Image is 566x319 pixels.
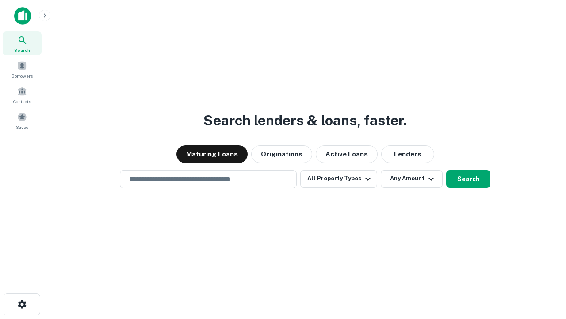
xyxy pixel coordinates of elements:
[203,110,407,131] h3: Search lenders & loans, faster.
[3,57,42,81] a: Borrowers
[3,31,42,55] a: Search
[251,145,312,163] button: Originations
[14,7,31,25] img: capitalize-icon.png
[3,83,42,107] a: Contacts
[381,145,434,163] button: Lenders
[11,72,33,79] span: Borrowers
[13,98,31,105] span: Contacts
[381,170,443,188] button: Any Amount
[300,170,377,188] button: All Property Types
[3,109,42,132] a: Saved
[522,248,566,291] iframe: Chat Widget
[446,170,490,188] button: Search
[316,145,378,163] button: Active Loans
[14,47,30,54] span: Search
[16,124,29,131] span: Saved
[176,145,248,163] button: Maturing Loans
